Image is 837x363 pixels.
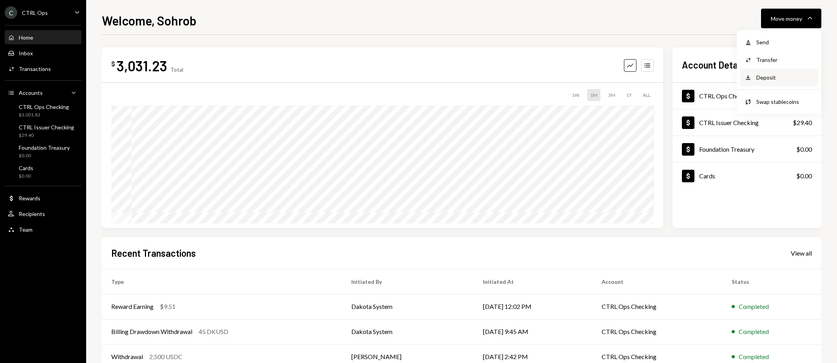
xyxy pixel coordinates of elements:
[5,191,81,205] a: Rewards
[672,83,821,109] a: CTRL Ops Checking$3,001.83
[699,92,754,100] div: CTRL Ops Checking
[199,327,228,336] div: 45 DKUSD
[19,144,70,151] div: Foundation Treasury
[5,207,81,221] a: Recipients
[111,352,143,361] div: Withdrawal
[587,89,600,101] div: 1M
[19,211,45,217] div: Recipients
[19,195,40,201] div: Rewards
[761,9,821,28] button: Move money
[170,66,183,73] div: Total
[699,172,715,180] div: Cards
[111,302,154,311] div: Reward Earning
[699,145,754,153] div: Foundation Treasury
[19,34,33,41] div: Home
[569,89,582,101] div: 1W
[111,247,196,260] h2: Recent Transactions
[5,142,81,161] a: Foundation Treasury$0.00
[592,269,722,294] th: Account
[793,118,812,127] div: $29.40
[756,98,813,106] div: Swap stablecoins
[19,132,74,139] div: $29.40
[722,269,821,294] th: Status
[592,294,722,319] td: CTRL Ops Checking
[342,319,474,344] td: Dakota System
[474,294,593,319] td: [DATE] 12:02 PM
[756,38,813,46] div: Send
[19,65,51,72] div: Transactions
[5,122,81,140] a: CTRL Issuer Checking$29.40
[672,163,821,189] a: Cards$0.00
[111,60,115,68] div: $
[592,319,722,344] td: CTRL Ops Checking
[672,136,821,162] a: Foundation Treasury$0.00
[19,124,74,131] div: CTRL Issuer Checking
[342,294,474,319] td: Dakota System
[19,152,70,159] div: $0.00
[19,112,69,118] div: $3,001.83
[19,89,43,96] div: Accounts
[756,56,813,64] div: Transfer
[5,85,81,100] a: Accounts
[791,249,812,257] div: View all
[682,58,747,71] h2: Account Details
[756,73,813,82] div: Deposit
[796,171,812,181] div: $0.00
[342,269,474,294] th: Initiated By
[22,9,48,16] div: CTRL Ops
[19,50,33,56] div: Inbox
[672,109,821,136] a: CTRL Issuer Checking$29.40
[605,89,618,101] div: 3M
[117,57,167,74] div: 3,031.23
[19,103,69,110] div: CTRL Ops Checking
[160,302,175,311] div: $9.51
[5,46,81,60] a: Inbox
[111,327,192,336] div: Billing Drawdown Withdrawal
[5,6,17,19] div: C
[5,222,81,236] a: Team
[699,119,759,126] div: CTRL Issuer Checking
[739,302,769,311] div: Completed
[474,269,593,294] th: Initiated At
[474,319,593,344] td: [DATE] 9:45 AM
[623,89,635,101] div: 1Y
[771,15,802,23] div: Move money
[149,352,183,361] div: 2,500 USDC
[5,101,81,120] a: CTRL Ops Checking$3,001.83
[5,162,81,181] a: Cards$0.00
[5,62,81,76] a: Transactions
[739,327,769,336] div: Completed
[102,269,342,294] th: Type
[19,173,33,180] div: $0.00
[739,352,769,361] div: Completed
[640,89,654,101] div: ALL
[19,226,33,233] div: Team
[5,30,81,44] a: Home
[102,13,197,28] h1: Welcome, Sohrob
[791,249,812,257] a: View all
[796,145,812,154] div: $0.00
[19,165,33,171] div: Cards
